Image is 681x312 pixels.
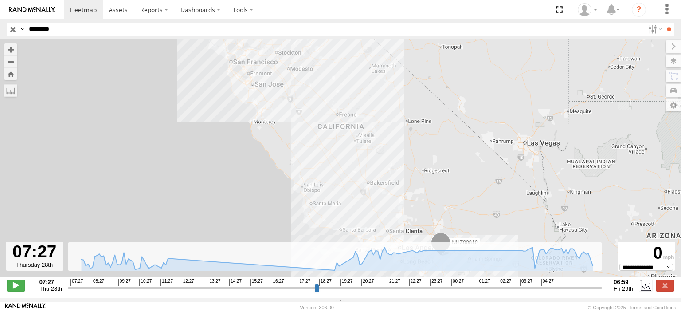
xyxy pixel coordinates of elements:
span: 01:27 [478,279,490,286]
img: rand-logo.svg [9,7,55,13]
span: 09:27 [118,279,131,286]
span: Fri 29th Aug 2025 [614,285,633,292]
span: Thu 28th Aug 2025 [39,285,62,292]
span: 10:27 [139,279,152,286]
span: 11:27 [160,279,173,286]
span: 21:27 [388,279,400,286]
span: 19:27 [340,279,353,286]
span: 23:27 [430,279,442,286]
span: 02:27 [499,279,511,286]
span: 18:27 [319,279,332,286]
a: Visit our Website [5,303,46,312]
button: Zoom Home [4,68,17,80]
label: Play/Stop [7,280,25,291]
strong: 07:27 [39,279,62,285]
span: 15:27 [250,279,263,286]
label: Search Filter Options [645,23,664,36]
label: Close [656,280,674,291]
span: 03:27 [520,279,532,286]
span: 20:27 [361,279,374,286]
strong: 06:59 [614,279,633,285]
button: Zoom out [4,55,17,68]
span: 17:27 [298,279,310,286]
span: 13:27 [208,279,220,286]
span: 00:27 [451,279,464,286]
i: ? [632,3,646,17]
span: 08:27 [92,279,104,286]
label: Search Query [19,23,26,36]
span: 22:27 [409,279,422,286]
span: 16:27 [272,279,284,286]
span: 07:27 [70,279,83,286]
label: Map Settings [666,99,681,111]
button: Zoom in [4,43,17,55]
span: 14:27 [229,279,242,286]
div: 0 [619,243,674,264]
a: Terms and Conditions [629,305,676,310]
span: 04:27 [541,279,554,286]
div: Zulema McIntosch [575,3,600,16]
span: 12:27 [182,279,194,286]
label: Measure [4,84,17,97]
span: NHZ00810 [452,239,478,245]
div: © Copyright 2025 - [588,305,676,310]
div: Version: 306.00 [300,305,334,310]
